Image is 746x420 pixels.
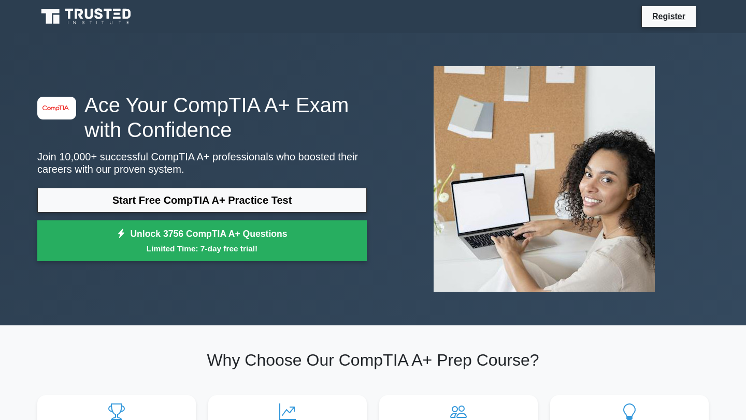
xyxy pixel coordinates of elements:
h1: Ace Your CompTIA A+ Exam with Confidence [37,93,367,142]
h2: Why Choose Our CompTIA A+ Prep Course? [37,350,709,370]
small: Limited Time: 7-day free trial! [50,243,354,254]
p: Join 10,000+ successful CompTIA A+ professionals who boosted their careers with our proven system. [37,151,367,175]
a: Start Free CompTIA A+ Practice Test [37,188,367,213]
a: Unlock 3756 CompTIA A+ QuestionsLimited Time: 7-day free trial! [37,220,367,262]
a: Register [646,10,692,23]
